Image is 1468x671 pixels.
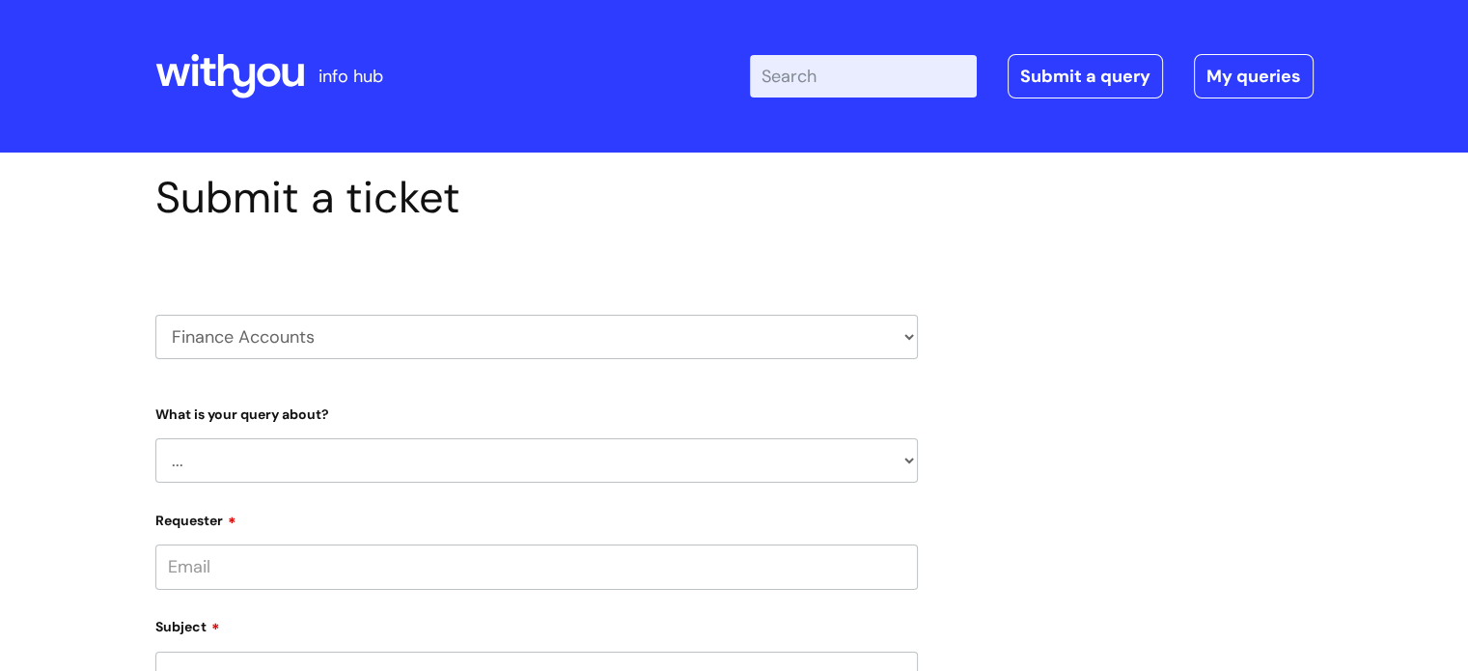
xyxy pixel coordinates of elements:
label: What is your query about? [155,403,918,423]
label: Subject [155,612,918,635]
a: My queries [1194,54,1314,98]
input: Email [155,545,918,589]
input: Search [750,55,977,98]
h1: Submit a ticket [155,172,918,224]
a: Submit a query [1008,54,1163,98]
p: info hub [319,61,383,92]
label: Requester [155,506,918,529]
